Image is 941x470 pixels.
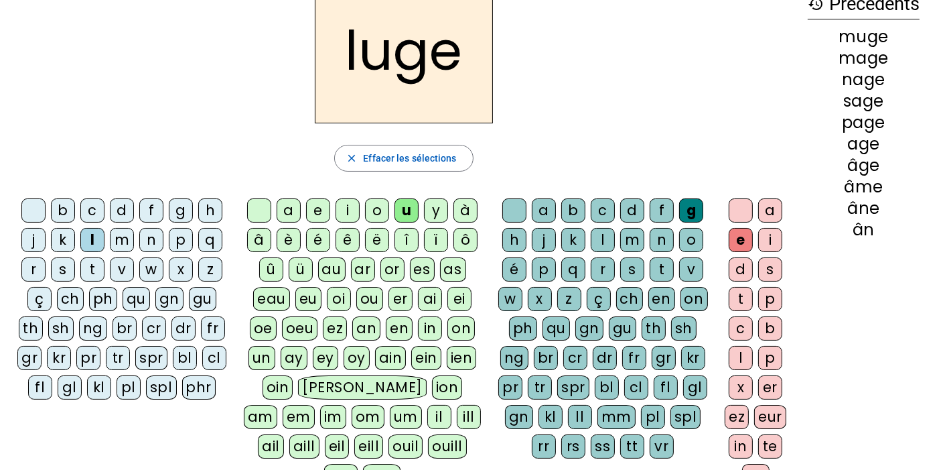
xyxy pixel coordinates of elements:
div: au [318,257,346,282]
div: gu [609,316,636,341]
div: t [729,287,753,311]
div: ouill [428,434,466,459]
div: eau [253,287,290,311]
div: ç [27,287,52,311]
div: ez [323,316,347,341]
div: gu [189,287,216,311]
div: ail [258,434,284,459]
div: in [729,434,753,459]
div: âme [808,179,920,195]
div: ch [57,287,84,311]
div: s [758,257,782,282]
div: muge [808,29,920,45]
div: c [729,316,753,341]
div: bl [173,346,197,370]
div: eur [754,405,786,429]
div: c [80,198,104,223]
div: ay [281,346,307,370]
div: oi [327,287,351,311]
div: dr [171,316,196,341]
div: k [51,228,75,252]
div: fl [654,375,678,400]
div: p [169,228,193,252]
div: cl [624,375,648,400]
div: tt [620,434,644,459]
div: f [139,198,163,223]
div: o [679,228,703,252]
span: Effacer les sélections [363,150,456,166]
div: ë [365,228,389,252]
div: pl [641,405,665,429]
div: t [80,257,104,282]
div: as [440,257,466,282]
div: spr [135,346,167,370]
div: spl [146,375,177,400]
div: ss [591,434,615,459]
div: bl [595,375,619,400]
div: g [169,198,193,223]
div: sh [671,316,697,341]
div: v [110,257,134,282]
div: er [758,375,782,400]
div: am [244,405,277,429]
div: sh [48,316,74,341]
div: fr [622,346,646,370]
div: cr [142,316,166,341]
div: a [277,198,301,223]
div: ey [313,346,338,370]
div: c [591,198,615,223]
div: f [650,198,674,223]
div: ez [725,405,749,429]
button: Effacer les sélections [334,145,473,172]
div: il [427,405,451,429]
div: er [388,287,413,311]
div: om [352,405,384,429]
div: ll [568,405,592,429]
div: p [758,287,782,311]
div: en [386,316,413,341]
div: gr [17,346,42,370]
div: k [561,228,585,252]
div: d [110,198,134,223]
div: cl [202,346,226,370]
div: ô [453,228,478,252]
div: eu [295,287,321,311]
div: r [21,257,46,282]
div: v [679,257,703,282]
div: q [198,228,222,252]
div: z [557,287,581,311]
div: or [380,257,405,282]
div: b [561,198,585,223]
div: h [198,198,222,223]
div: qu [542,316,570,341]
div: fl [28,375,52,400]
div: tr [106,346,130,370]
div: x [169,257,193,282]
div: i [758,228,782,252]
div: fr [201,316,225,341]
div: ê [336,228,360,252]
div: dr [593,346,617,370]
div: à [453,198,478,223]
div: ei [447,287,472,311]
div: ar [351,257,375,282]
div: vr [650,434,674,459]
div: m [110,228,134,252]
div: î [394,228,419,252]
div: d [729,257,753,282]
div: [PERSON_NAME] [298,375,426,400]
div: n [650,228,674,252]
div: kl [87,375,111,400]
div: l [80,228,104,252]
div: kr [47,346,71,370]
div: z [198,257,222,282]
div: j [21,228,46,252]
div: qu [123,287,150,311]
div: ph [509,316,537,341]
div: è [277,228,301,252]
div: i [336,198,360,223]
div: ion [432,375,463,400]
div: ç [587,287,611,311]
div: é [502,257,526,282]
div: ill [457,405,481,429]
